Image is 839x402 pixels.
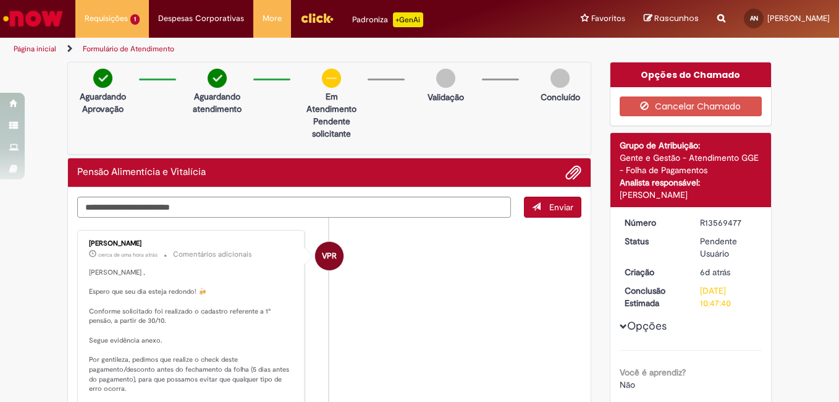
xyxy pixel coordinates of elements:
[700,267,730,278] time: 26/09/2025 09:47:37
[750,14,758,22] span: AN
[700,267,730,278] span: 6d atrás
[173,249,252,260] small: Comentários adicionais
[436,69,455,88] img: img-circle-grey.png
[85,12,128,25] span: Requisições
[615,216,691,229] dt: Número
[352,12,423,27] div: Padroniza
[89,240,295,247] div: [PERSON_NAME]
[620,379,635,390] span: Não
[98,251,158,259] time: 01/10/2025 09:50:40
[549,202,573,213] span: Enviar
[620,176,762,189] div: Analista responsável:
[158,12,244,25] span: Despesas Corporativas
[9,38,550,61] ul: Trilhas de página
[620,367,686,378] b: Você é aprendiz?
[615,284,691,309] dt: Conclusão Estimada
[301,115,361,140] p: Pendente solicitante
[524,197,581,218] button: Enviar
[700,216,757,229] div: R13569477
[322,241,337,271] span: VPR
[77,197,511,218] textarea: Digite sua mensagem aqui...
[700,235,757,260] div: Pendente Usuário
[654,12,699,24] span: Rascunhos
[301,90,361,115] p: Em Atendimento
[550,69,570,88] img: img-circle-grey.png
[620,152,762,176] div: Gente e Gestão - Atendimento GGE - Folha de Pagamentos
[322,69,341,88] img: circle-minus.png
[615,266,691,278] dt: Criação
[610,62,772,87] div: Opções do Chamado
[700,266,757,278] div: 26/09/2025 09:47:37
[300,9,334,27] img: click_logo_yellow_360x200.png
[620,189,762,201] div: [PERSON_NAME]
[620,96,762,116] button: Cancelar Chamado
[208,69,227,88] img: check-circle-green.png
[591,12,625,25] span: Favoritos
[428,91,464,103] p: Validação
[187,90,247,115] p: Aguardando atendimento
[315,242,344,270] div: Vanessa Paiva Ribeiro
[1,6,65,31] img: ServiceNow
[14,44,56,54] a: Página inicial
[644,13,699,25] a: Rascunhos
[98,251,158,259] span: cerca de uma hora atrás
[83,44,174,54] a: Formulário de Atendimento
[541,91,580,103] p: Concluído
[77,167,206,178] h2: Pensão Alimentícia e Vitalícia Histórico de tíquete
[73,90,133,115] p: Aguardando Aprovação
[263,12,282,25] span: More
[615,235,691,247] dt: Status
[620,139,762,152] div: Grupo de Atribuição:
[767,13,830,24] span: [PERSON_NAME]
[565,165,581,181] button: Adicionar anexos
[93,69,112,88] img: check-circle-green.png
[700,284,757,309] div: [DATE] 10:47:40
[130,14,140,25] span: 1
[393,12,423,27] p: +GenAi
